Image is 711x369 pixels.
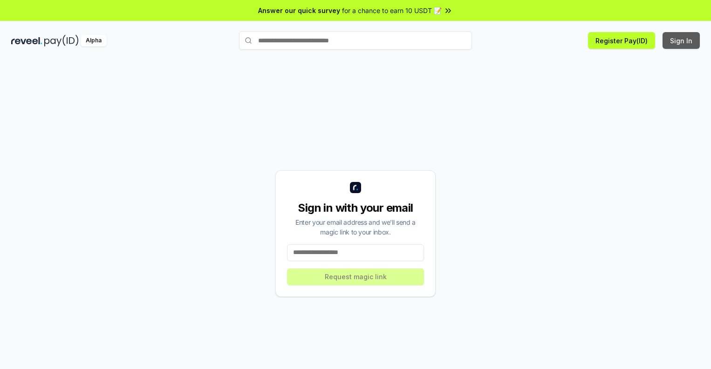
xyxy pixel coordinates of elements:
[11,35,42,47] img: reveel_dark
[663,32,700,49] button: Sign In
[350,182,361,193] img: logo_small
[342,6,442,15] span: for a chance to earn 10 USDT 📝
[287,201,424,215] div: Sign in with your email
[81,35,107,47] div: Alpha
[588,32,655,49] button: Register Pay(ID)
[287,217,424,237] div: Enter your email address and we’ll send a magic link to your inbox.
[44,35,79,47] img: pay_id
[258,6,340,15] span: Answer our quick survey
